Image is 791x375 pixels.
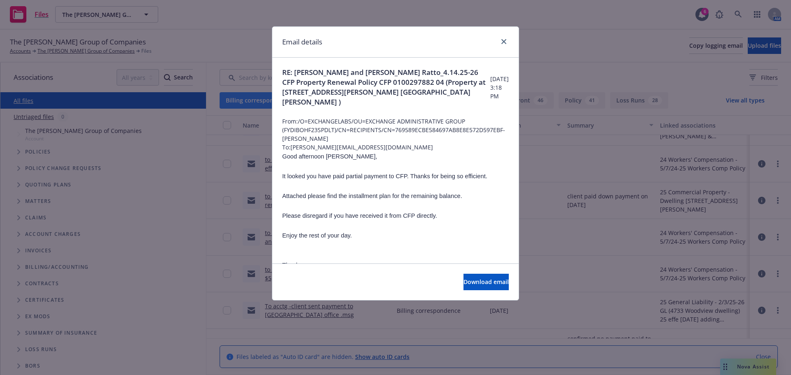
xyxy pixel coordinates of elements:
span: Download email [463,278,509,286]
span: It looked you have paid partial payment to CFP. Thanks for being so efficient. [282,173,487,179]
span: From: /O=EXCHANGELABS/OU=EXCHANGE ADMINISTRATIVE GROUP (FYDIBOHF23SPDLT)/CN=RECIPIENTS/CN=769589E... [282,117,509,143]
button: Download email [463,274,509,290]
span: RE: [PERSON_NAME] and [PERSON_NAME] Ratto_4.14.25-26 CFP Property Renewal Policy CFP 0100297882 0... [282,68,490,107]
span: Attached please find the installment plan for the remaining balance. [282,193,462,199]
a: close [499,37,509,47]
span: [DATE] 3:18 PM [490,75,509,100]
span: Enjoy the rest of your day. [282,232,352,239]
span: To: [PERSON_NAME][EMAIL_ADDRESS][DOMAIN_NAME] [282,143,509,151]
span: Thank you, [282,262,312,268]
span: Please disregard if you have received it from CFP directly. [282,212,437,219]
h1: Email details [282,37,322,47]
span: Good afternoon [PERSON_NAME], [282,153,377,160]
